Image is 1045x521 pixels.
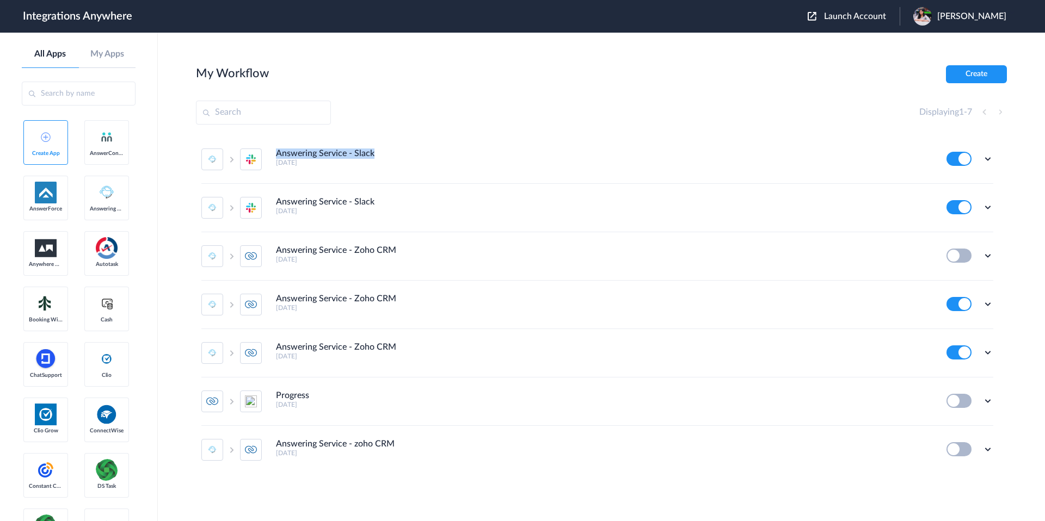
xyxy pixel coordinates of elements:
[276,304,932,312] h5: [DATE]
[29,317,63,323] span: Booking Widget
[23,10,132,23] h1: Integrations Anywhere
[35,459,57,481] img: constant-contact.svg
[29,372,63,379] span: ChatSupport
[90,317,124,323] span: Cash
[29,206,63,212] span: AnswerForce
[22,49,79,59] a: All Apps
[90,261,124,268] span: Autotask
[276,449,932,457] h5: [DATE]
[29,150,63,157] span: Create App
[276,197,374,207] h4: Answering Service - Slack
[276,401,932,408] h5: [DATE]
[100,297,114,310] img: cash-logo.svg
[41,132,51,142] img: add-icon.svg
[959,108,964,116] span: 1
[276,342,396,352] h4: Answering Service - Zoho CRM
[96,404,118,425] img: connectwise.png
[276,390,309,401] h4: Progress
[100,131,113,144] img: answerconnect-logo.svg
[276,148,374,159] h4: Answering Service - Slack
[90,206,124,212] span: Answering Service
[946,65,1007,83] button: Create
[96,182,118,203] img: Answering_service.png
[90,150,124,157] span: AnswerConnect
[808,11,900,22] button: Launch Account
[96,459,118,481] img: distributedSource.png
[276,245,396,256] h4: Answering Service - Zoho CRM
[90,427,124,434] span: ConnectWise
[276,159,932,166] h5: [DATE]
[79,49,136,59] a: My Apps
[22,82,136,106] input: Search by name
[35,182,57,203] img: af-app-logo.svg
[29,261,63,268] span: Anywhere Works
[913,7,932,26] img: kiruthiga-ravichandiran.webp
[29,427,63,434] span: Clio Grow
[35,404,57,425] img: Clio.jpg
[196,66,269,80] h2: My Workflow
[937,11,1006,22] span: [PERSON_NAME]
[276,256,932,263] h5: [DATE]
[35,348,57,370] img: chatsupport-icon.svg
[919,107,972,117] h4: Displaying -
[90,483,124,489] span: DS Task
[276,439,395,449] h4: Answering Service - zoho CRM
[35,294,57,313] img: Setmore_Logo.svg
[824,12,886,21] span: Launch Account
[35,239,57,257] img: aww.png
[808,12,816,21] img: launch-acct-icon.svg
[96,237,118,259] img: autotask.png
[276,352,932,360] h5: [DATE]
[276,207,932,215] h5: [DATE]
[196,101,331,125] input: Search
[29,483,63,489] span: Constant Contact
[90,372,124,379] span: Clio
[276,294,396,304] h4: Answering Service - Zoho CRM
[967,108,972,116] span: 7
[100,352,113,365] img: clio-logo.svg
